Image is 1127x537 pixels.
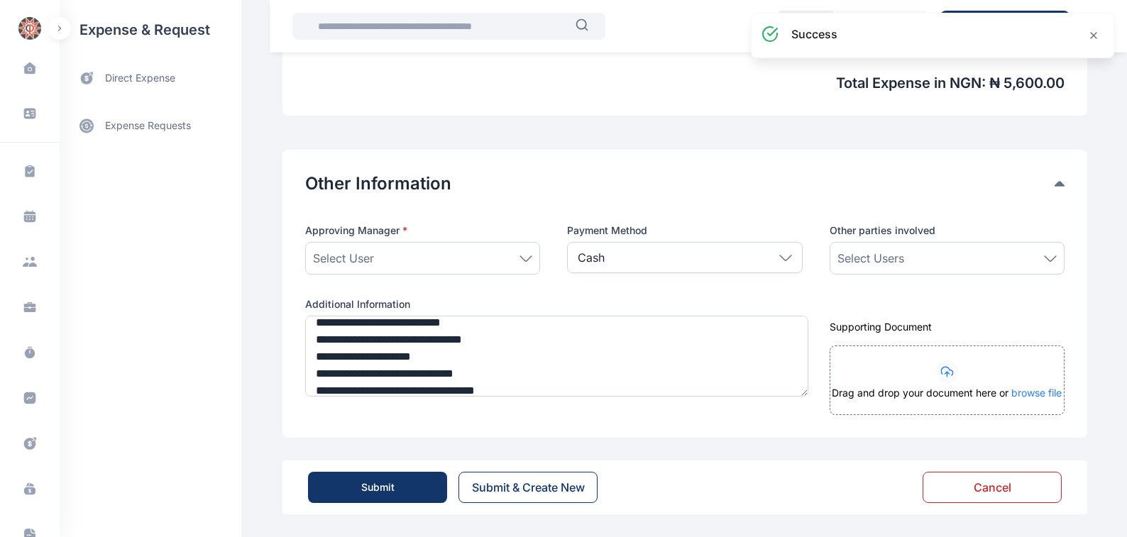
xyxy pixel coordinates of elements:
[458,472,598,503] button: Submit & Create New
[578,249,605,266] p: Cash
[361,480,395,494] div: Submit
[313,250,374,267] span: Select User
[1011,387,1062,399] span: browse file
[60,60,241,97] a: direct expense
[791,26,837,43] h3: success
[308,472,447,503] button: Submit
[830,223,935,238] span: Other parties involved
[830,320,1065,334] div: Supporting Document
[305,73,1065,93] span: Total Expense in NGN : ₦ 5,600.00
[923,472,1062,503] button: Cancel
[837,250,904,267] span: Select Users
[305,172,1065,195] div: Other Information
[305,297,803,311] label: Additional Information
[305,172,1055,195] button: Other Information
[567,223,802,238] label: Payment Method
[60,109,241,143] a: expense requests
[305,223,407,238] span: Approving Manager
[60,97,241,143] div: expense requests
[830,386,1064,414] div: Drag and drop your document here or
[105,71,175,86] span: direct expense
